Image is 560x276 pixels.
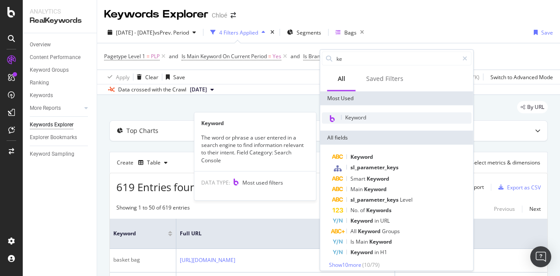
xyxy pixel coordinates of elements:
span: = [147,52,150,60]
a: Overview [30,40,91,49]
div: and [290,52,300,60]
a: Keywords [30,91,91,100]
div: Keywords Explorer [104,7,208,22]
button: Bags [332,25,367,39]
span: Show 10 more [329,261,361,269]
div: Keyword Sampling [30,150,74,159]
div: More Reports [30,104,61,113]
button: Table [135,156,171,170]
span: Main [350,185,364,193]
div: Data crossed with the Crawl [118,86,186,94]
span: Is Main Keyword On Current Period [182,52,267,60]
span: H1 [380,248,387,256]
div: Keywords [30,91,53,100]
span: sl_parameter_keys [350,164,399,171]
span: PLP [151,50,160,63]
div: Explorer Bookmarks [30,133,77,142]
div: and [169,52,178,60]
span: URL [380,217,390,224]
div: RealKeywords [30,16,90,26]
span: ( 10 / 79 ) [362,261,380,269]
div: Previous [494,205,515,213]
div: Top Charts [126,126,158,135]
span: Segments [297,29,321,36]
div: Keywords Explorer [30,120,73,129]
div: 4 Filters Applied [219,29,258,36]
div: Switch to Advanced Mode [490,73,553,81]
div: Bags [344,29,357,36]
a: Content Performance [30,53,91,62]
button: Previous [494,204,515,214]
button: Select metrics & dimensions [459,157,540,168]
div: Chloé [212,11,227,20]
span: DATA TYPE: [201,179,230,186]
div: basket bag [113,256,172,264]
span: By URL [527,105,544,110]
span: Keyword [364,185,387,193]
a: [URL][DOMAIN_NAME] [180,256,235,265]
div: legacy label [517,101,548,113]
span: Is Branded [303,52,329,60]
span: Main [356,238,369,245]
span: Keyword [369,238,392,245]
a: Ranking [30,78,91,87]
div: Open Intercom Messenger [530,246,551,267]
a: Keyword Groups [30,66,91,75]
div: Save [541,29,553,36]
div: Table [147,160,161,165]
span: Keyword [113,230,155,238]
div: Save [173,73,185,81]
span: Smart [350,175,367,182]
div: Keyword [194,119,316,127]
span: vs Prev. Period [154,29,189,36]
span: 619 Entries found [116,180,203,194]
span: All [350,227,358,235]
div: Analytics [30,7,90,16]
button: 4 Filters Applied [207,25,269,39]
span: Keyword [350,153,373,161]
button: [DATE] - [DATE]vsPrev. Period [104,25,199,39]
div: Ranking [30,78,49,87]
button: [DATE] [186,84,217,95]
div: No Data [399,256,557,264]
div: Next [529,205,541,213]
div: Most Used [320,91,473,105]
span: 2025 Sep. 27th [190,86,207,94]
span: in [374,217,380,224]
div: Clear [145,73,158,81]
a: More Reports [30,104,82,113]
span: Most used filters [242,179,283,186]
div: All [338,74,345,83]
span: = [268,52,271,60]
span: Keyword [345,114,366,121]
span: Keyword [350,248,374,256]
button: Save [162,70,185,84]
span: Pagetype Level 1 [104,52,145,60]
div: times [269,28,276,37]
span: Yes [273,50,281,63]
button: Switch to Advanced Mode [487,70,553,84]
div: Select metrics & dimensions [471,159,540,166]
div: Export as CSV [507,184,541,191]
span: No. [350,206,360,214]
div: Overview [30,40,51,49]
button: Apply [104,70,129,84]
div: Content Performance [30,53,80,62]
input: Search by field name [336,52,458,65]
span: of [360,206,366,214]
button: Clear [133,70,158,84]
a: Keyword Sampling [30,150,91,159]
span: Groups [382,227,400,235]
div: Saved Filters [366,74,403,83]
button: Export as CSV [495,180,541,194]
span: Keywords [366,206,392,214]
div: Keyword Groups [30,66,69,75]
span: in [374,248,380,256]
a: Keywords Explorer [30,120,91,129]
div: Create [117,156,171,170]
span: Keyword [367,175,389,182]
span: Full URL [180,230,374,238]
span: Is [350,238,356,245]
